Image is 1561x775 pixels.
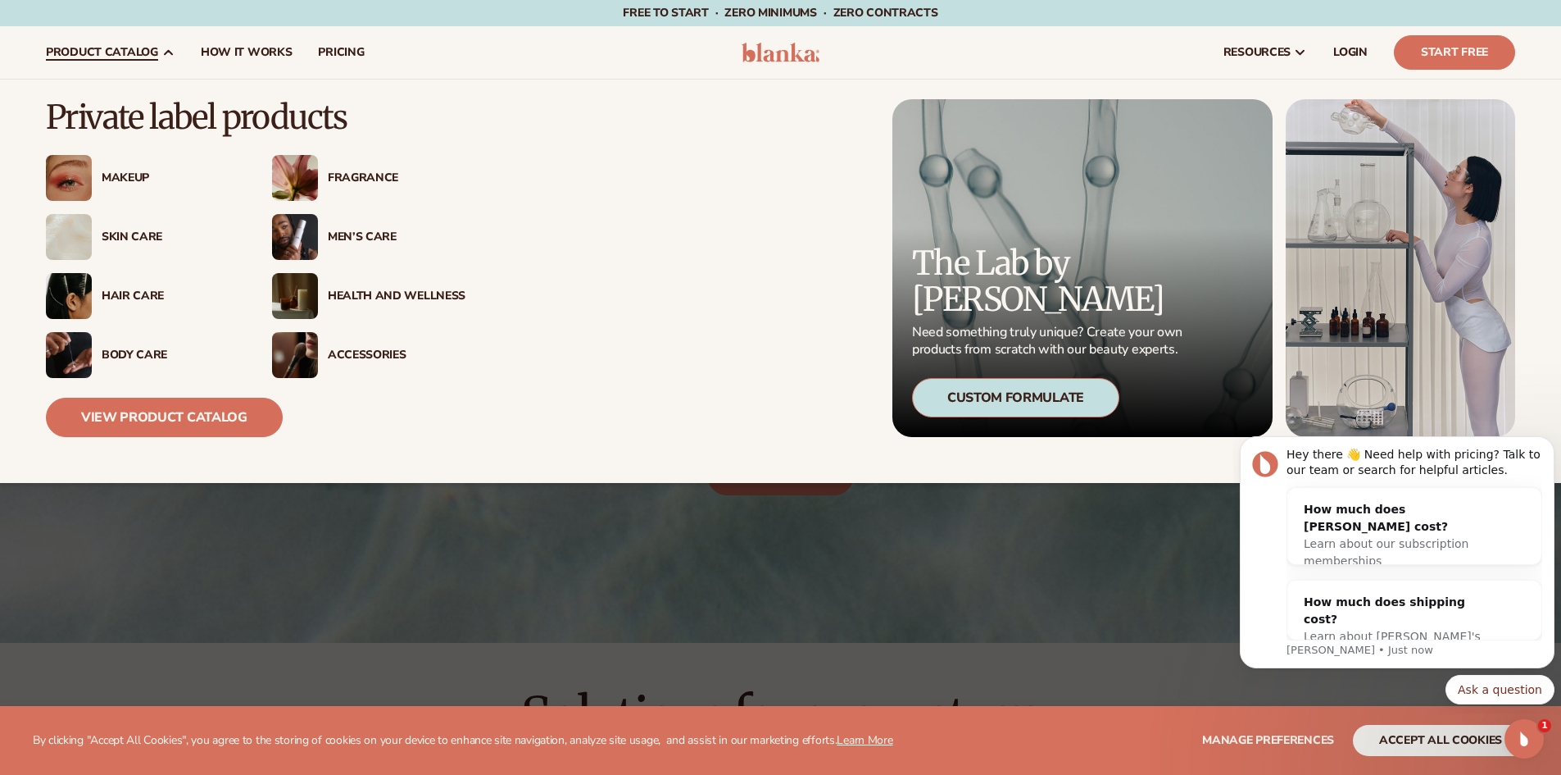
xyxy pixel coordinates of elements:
[328,289,465,303] div: Health And Wellness
[46,398,283,437] a: View Product Catalog
[33,26,188,79] a: product catalog
[1223,46,1291,59] span: resources
[272,332,318,378] img: Female with makeup brush.
[1202,725,1334,756] button: Manage preferences
[1202,732,1334,748] span: Manage preferences
[912,245,1187,317] p: The Lab by [PERSON_NAME]
[1333,46,1368,59] span: LOGIN
[102,349,239,362] div: Body Care
[272,155,465,201] a: Pink blooming flower. Fragrance
[742,43,819,62] img: logo
[1320,26,1381,79] a: LOGIN
[46,155,239,201] a: Female with glitter eye makeup. Makeup
[305,26,377,79] a: pricing
[272,273,465,319] a: Candles and incense on table. Health And Wellness
[272,214,318,260] img: Male holding moisturizer bottle.
[1353,725,1528,756] button: accept all cookies
[328,349,465,362] div: Accessories
[46,99,465,135] p: Private label products
[46,214,239,260] a: Cream moisturizer swatch. Skin Care
[1233,422,1561,714] iframe: Intercom notifications message
[272,273,318,319] img: Candles and incense on table.
[1394,35,1515,70] a: Start Free
[46,214,92,260] img: Cream moisturizer swatch.
[892,99,1273,437] a: Microscopic product formula. The Lab by [PERSON_NAME] Need something truly unique? Create your ow...
[188,26,306,79] a: How It Works
[328,230,465,244] div: Men’s Care
[837,732,892,748] a: Learn More
[1286,99,1515,437] img: Female in lab with equipment.
[102,171,239,185] div: Makeup
[1504,719,1544,759] iframe: Intercom live chat
[102,289,239,303] div: Hair Care
[102,230,239,244] div: Skin Care
[201,46,293,59] span: How It Works
[46,332,92,378] img: Male hand applying moisturizer.
[318,46,364,59] span: pricing
[46,273,239,319] a: Female hair pulled back with clips. Hair Care
[272,155,318,201] img: Pink blooming flower.
[1210,26,1320,79] a: resources
[46,46,158,59] span: product catalog
[46,332,239,378] a: Male hand applying moisturizer. Body Care
[623,5,937,21] span: Free to start · ZERO minimums · ZERO contracts
[272,214,465,260] a: Male holding moisturizer bottle. Men’s Care
[1538,719,1551,732] span: 1
[272,332,465,378] a: Female with makeup brush. Accessories
[912,378,1119,417] div: Custom Formulate
[912,324,1187,358] p: Need something truly unique? Create your own products from scratch with our beauty experts.
[46,273,92,319] img: Female hair pulled back with clips.
[328,171,465,185] div: Fragrance
[33,734,893,748] p: By clicking "Accept All Cookies", you agree to the storing of cookies on your device to enhance s...
[46,155,92,201] img: Female with glitter eye makeup.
